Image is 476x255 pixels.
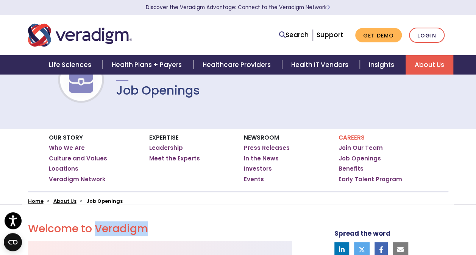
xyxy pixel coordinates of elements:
a: Healthcare Providers [194,55,282,75]
a: Who We Are [49,144,85,152]
a: Meet the Experts [149,155,200,162]
a: Home [28,197,44,205]
a: Support [317,30,343,39]
a: Veradigm Network [49,176,106,183]
span: Learn More [327,4,330,11]
a: Health Plans + Payers [103,55,193,75]
a: Culture and Values [49,155,107,162]
a: Get Demo [355,28,402,43]
a: Benefits [339,165,364,173]
a: Health IT Vendors [282,55,360,75]
a: Locations [49,165,78,173]
a: Early Talent Program [339,176,402,183]
a: About Us [53,197,76,205]
a: Events [244,176,264,183]
h1: Job Openings [116,83,200,98]
strong: Spread the word [334,229,390,238]
a: Leadership [149,144,183,152]
a: Join Our Team [339,144,383,152]
button: Open CMP widget [4,233,22,251]
a: About Us [406,55,453,75]
a: Investors [244,165,272,173]
a: Discover the Veradigm Advantage: Connect to the Veradigm NetworkLearn More [146,4,330,11]
a: Search [279,30,309,40]
a: Life Sciences [40,55,103,75]
a: Insights [360,55,406,75]
a: In the News [244,155,279,162]
img: Veradigm logo [28,23,132,48]
a: Press Releases [244,144,290,152]
a: Login [409,28,445,43]
h2: Welcome to Veradigm [28,222,292,235]
a: Job Openings [339,155,381,162]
